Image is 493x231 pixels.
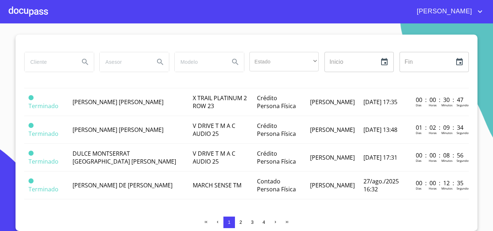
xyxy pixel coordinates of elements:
p: Dias [416,186,422,190]
span: [PERSON_NAME] [310,154,355,161]
p: Segundos [457,103,470,107]
span: Terminado [29,157,58,165]
p: Dias [416,131,422,135]
p: Horas [429,159,437,163]
input: search [25,52,74,72]
p: Minutos [441,159,453,163]
span: 1 [228,219,230,225]
span: Terminado [29,95,34,100]
p: Segundos [457,131,470,135]
p: Minutos [441,103,453,107]
span: [PERSON_NAME] [411,6,476,17]
button: Search [77,53,94,71]
p: Horas [429,103,437,107]
p: 00 : 00 : 30 : 47 [416,96,464,104]
span: Crédito Persona Física [257,94,296,110]
span: [PERSON_NAME] DE [PERSON_NAME] [73,181,173,189]
p: 00 : 00 : 08 : 56 [416,151,464,159]
span: 27/ago./2025 16:32 [363,177,399,193]
span: 4 [262,219,265,225]
p: Horas [429,131,437,135]
span: [DATE] 17:31 [363,154,397,161]
span: Terminado [29,151,34,156]
span: Crédito Persona Física [257,150,296,165]
p: Dias [416,103,422,107]
span: Terminado [29,178,34,183]
span: Terminado [29,123,34,128]
button: Search [152,53,169,71]
span: Contado Persona Física [257,177,296,193]
span: Terminado [29,130,58,138]
span: X TRAIL PLATINUM 2 ROW 23 [193,94,247,110]
span: 2 [239,219,242,225]
span: [PERSON_NAME] [310,98,355,106]
p: Segundos [457,186,470,190]
span: DULCE MONTSERRAT [GEOGRAPHIC_DATA] [PERSON_NAME] [73,150,176,165]
span: [DATE] 17:35 [363,98,397,106]
p: Minutos [441,131,453,135]
span: [PERSON_NAME] [310,126,355,134]
input: search [100,52,149,72]
span: V DRIVE T M A C AUDIO 25 [193,122,235,138]
span: V DRIVE T M A C AUDIO 25 [193,150,235,165]
p: 00 : 00 : 12 : 35 [416,179,464,187]
span: MARCH SENSE TM [193,181,241,189]
p: Minutos [441,186,453,190]
span: [PERSON_NAME] [310,181,355,189]
span: Crédito Persona Física [257,122,296,138]
button: 1 [223,217,235,228]
p: Segundos [457,159,470,163]
span: [PERSON_NAME] [PERSON_NAME] [73,98,163,106]
span: 3 [251,219,253,225]
div: ​ [249,52,319,71]
button: 2 [235,217,247,228]
span: [DATE] 13:48 [363,126,397,134]
button: 4 [258,217,270,228]
button: 3 [247,217,258,228]
span: [PERSON_NAME] [PERSON_NAME] [73,126,163,134]
p: 01 : 02 : 09 : 34 [416,124,464,132]
button: account of current user [411,6,484,17]
p: Dias [416,159,422,163]
p: Horas [429,186,437,190]
span: Terminado [29,185,58,193]
input: search [175,52,224,72]
span: Terminado [29,102,58,110]
button: Search [227,53,244,71]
